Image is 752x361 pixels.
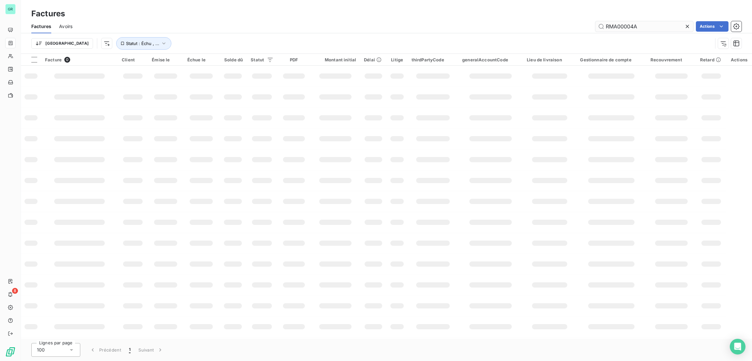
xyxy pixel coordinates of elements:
[391,57,404,62] div: Litige
[595,21,693,32] input: Rechercher
[125,343,134,357] button: 1
[116,37,171,50] button: Statut : Échu , ...
[696,21,728,32] button: Actions
[650,57,692,62] div: Recouvrement
[364,57,383,62] div: Délai
[700,57,722,62] div: Retard
[462,57,519,62] div: generalAccountCode
[31,8,65,20] h3: Factures
[187,57,215,62] div: Échue le
[122,57,144,62] div: Client
[152,57,179,62] div: Émise le
[412,57,454,62] div: thirdPartyCode
[31,23,51,30] span: Factures
[251,57,273,62] div: Statut
[126,41,159,46] span: Statut : Échu , ...
[59,23,72,30] span: Avoirs
[730,339,745,354] div: Open Intercom Messenger
[527,57,572,62] div: Lieu de livraison
[12,288,18,294] span: 8
[64,57,70,63] span: 0
[86,343,125,357] button: Précédent
[129,347,131,353] span: 1
[223,57,243,62] div: Solde dû
[31,38,93,49] button: [GEOGRAPHIC_DATA]
[730,57,748,62] div: Actions
[134,343,167,357] button: Suivant
[5,4,16,14] div: GR
[281,57,307,62] div: PDF
[5,347,16,357] img: Logo LeanPay
[45,57,62,62] span: Facture
[37,347,45,353] span: 100
[580,57,642,62] div: Gestionnaire de compte
[315,57,356,62] div: Montant initial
